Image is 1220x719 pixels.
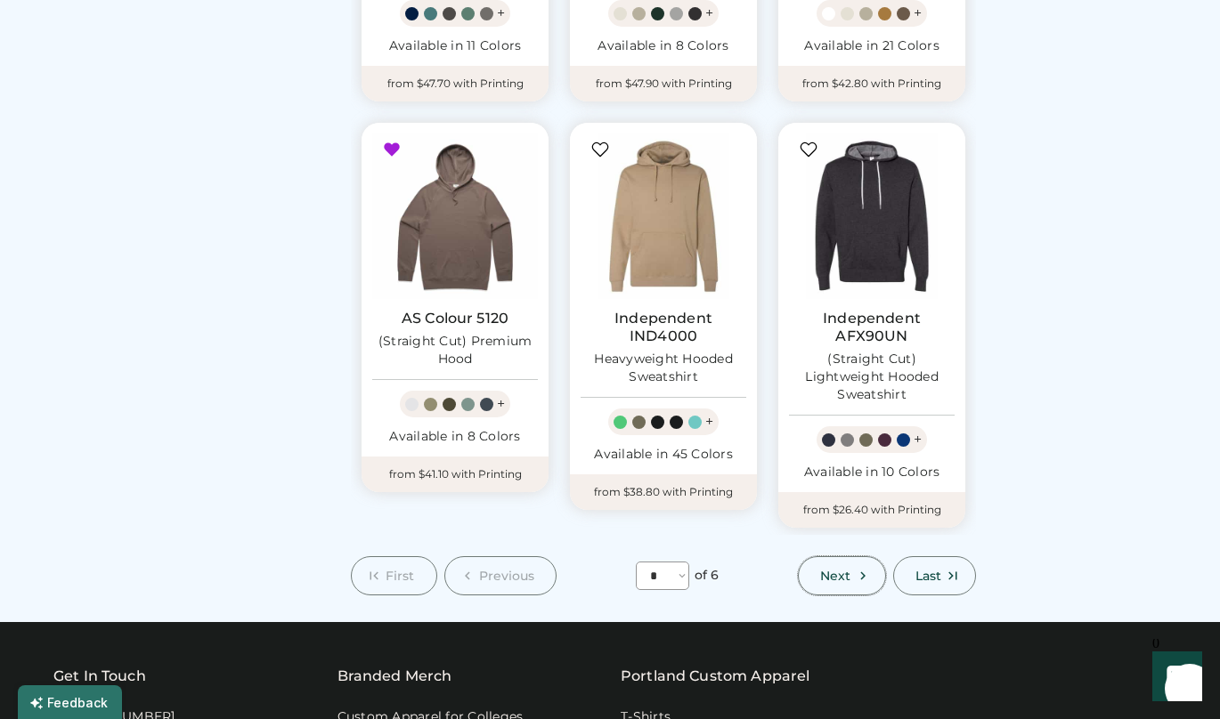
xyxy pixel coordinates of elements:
[778,66,965,101] div: from $42.80 with Printing
[705,4,713,23] div: +
[789,310,955,345] a: Independent AFX90UN
[914,430,922,449] div: +
[621,666,809,687] a: Portland Custom Apparel
[479,570,535,582] span: Previous
[695,567,719,585] div: of 6
[820,570,850,582] span: Next
[372,428,538,446] div: Available in 8 Colors
[386,570,415,582] span: First
[338,666,452,687] div: Branded Merch
[893,556,976,595] button: Last
[1135,639,1212,715] iframe: Front Chat
[351,556,437,595] button: First
[581,310,746,345] a: Independent IND4000
[789,351,955,404] div: (Straight Cut) Lightweight Hooded Sweatshirt
[914,4,922,23] div: +
[497,394,505,414] div: +
[53,666,146,687] div: Get In Touch
[789,464,955,481] div: Available in 10 Colors
[372,37,538,55] div: Available in 11 Colors
[581,446,746,464] div: Available in 45 Colors
[778,492,965,528] div: from $26.40 with Printing
[581,133,746,299] img: Independent Trading Co. IND4000 Heavyweight Hooded Sweatshirt
[789,133,955,299] img: Independent Trading Co. AFX90UN (Straight Cut) Lightweight Hooded Sweatshirt
[798,556,885,595] button: Next
[570,474,757,510] div: from $38.80 with Printing
[372,333,538,368] div: (Straight Cut) Premium Hood
[497,4,505,23] div: +
[581,351,746,386] div: Heavyweight Hooded Sweatshirt
[372,133,538,299] img: AS Colour 5120 (Straight Cut) Premium Hood
[915,570,941,582] span: Last
[362,66,549,101] div: from $47.70 with Printing
[444,556,557,595] button: Previous
[705,412,713,432] div: +
[402,310,508,327] a: AS Colour 5120
[362,456,549,492] div: from $41.10 with Printing
[570,66,757,101] div: from $47.90 with Printing
[789,37,955,55] div: Available in 21 Colors
[581,37,746,55] div: Available in 8 Colors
